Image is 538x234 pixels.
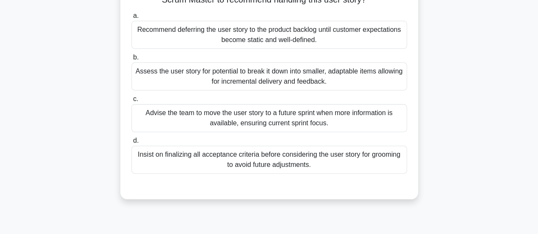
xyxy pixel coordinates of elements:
[131,104,407,132] div: Advise the team to move the user story to a future sprint when more information is available, ens...
[133,54,139,61] span: b.
[133,95,138,102] span: c.
[131,146,407,174] div: Insist on finalizing all acceptance criteria before considering the user story for grooming to av...
[131,21,407,49] div: Recommend deferring the user story to the product backlog until customer expectations become stat...
[131,62,407,90] div: Assess the user story for potential to break it down into smaller, adaptable items allowing for i...
[133,137,139,144] span: d.
[133,12,139,19] span: a.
